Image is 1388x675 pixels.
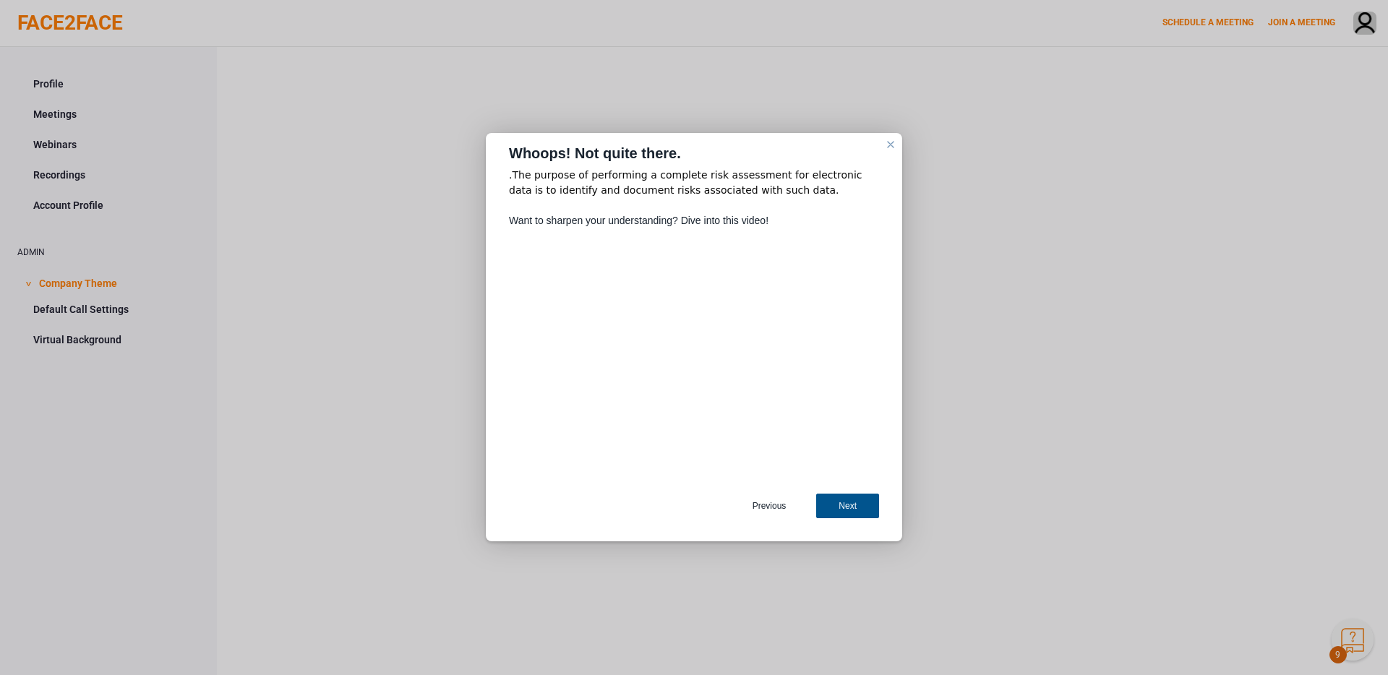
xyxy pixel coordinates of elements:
div: ∑aåāБδ ⷺ [6,20,211,33]
span: Whoops! Not quite there. [509,145,681,161]
div: Previous [734,494,805,518]
span: .The purpose of performing a complete risk assessment for electronic data is to identify and docu... [509,169,865,196]
div: ∑aåāБδ ⷺ [6,6,211,20]
div: Next [816,494,879,518]
span: Want to sharpen your understanding? Dive into this video! [509,215,768,226]
div: close [885,139,896,150]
